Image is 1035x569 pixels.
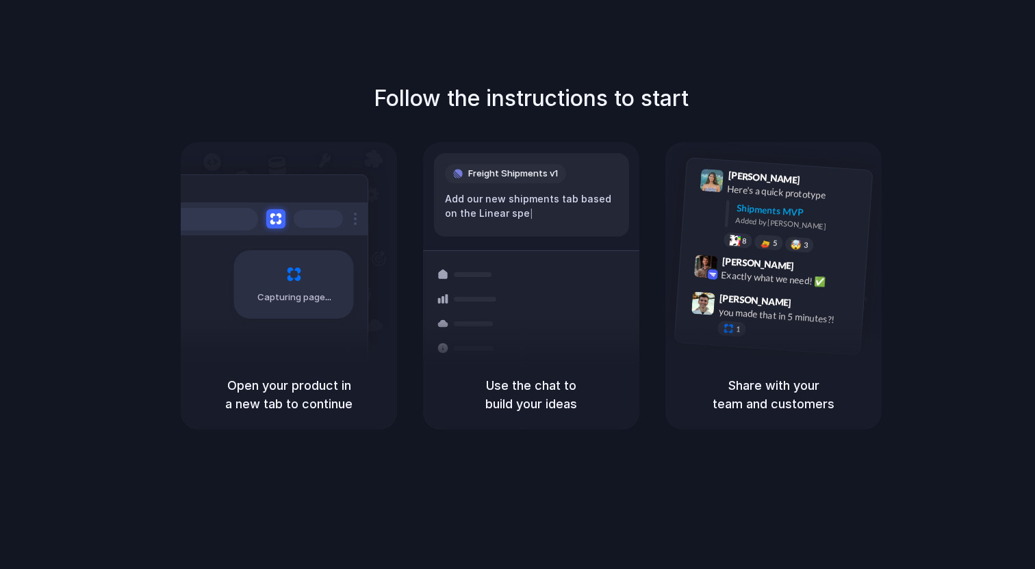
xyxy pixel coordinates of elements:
[439,376,623,413] h5: Use the chat to build your ideas
[735,215,861,235] div: Added by [PERSON_NAME]
[742,237,747,245] span: 8
[374,82,689,115] h1: Follow the instructions to start
[197,376,381,413] h5: Open your product in a new tab to continue
[736,201,862,224] div: Shipments MVP
[804,241,808,249] span: 3
[721,254,794,274] span: [PERSON_NAME]
[445,191,618,221] div: Add our new shipments tab based on the Linear spe
[728,168,800,187] span: [PERSON_NAME]
[721,268,858,291] div: Exactly what we need! ✅
[795,297,823,314] span: 9:47 AM
[804,174,832,191] span: 9:41 AM
[736,326,741,333] span: 1
[718,305,855,328] div: you made that in 5 minutes?!
[798,261,826,277] span: 9:42 AM
[257,291,333,304] span: Capturing page
[773,239,778,247] span: 5
[727,182,864,205] div: Here's a quick prototype
[530,208,533,219] span: |
[719,291,792,310] span: [PERSON_NAME]
[468,167,558,181] span: Freight Shipments v1
[682,376,865,413] h5: Share with your team and customers
[791,240,802,250] div: 🤯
